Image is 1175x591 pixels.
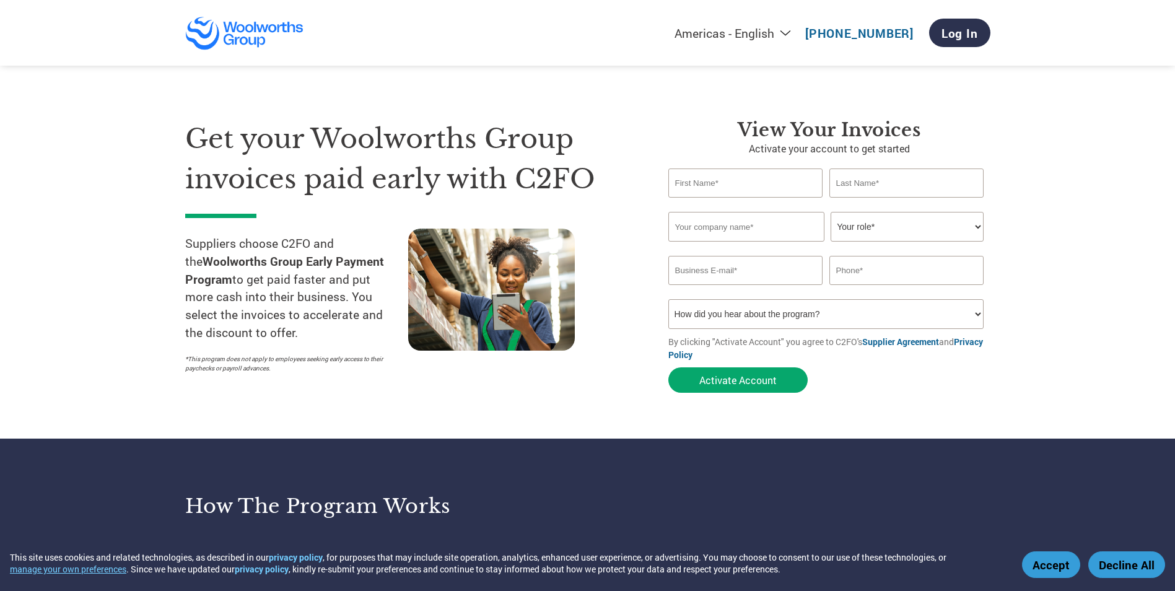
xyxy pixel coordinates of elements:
[185,253,384,287] strong: Woolworths Group Early Payment Program
[185,494,572,519] h3: How the program works
[408,229,575,351] img: supply chain worker
[668,141,990,156] p: Activate your account to get started
[829,169,984,198] input: Last Name*
[269,551,323,563] a: privacy policy
[805,25,914,41] a: [PHONE_NUMBER]
[235,563,289,575] a: privacy policy
[10,563,126,575] button: manage your own preferences
[10,551,1004,575] div: This site uses cookies and related technologies, as described in our , for purposes that may incl...
[668,335,990,361] p: By clicking "Activate Account" you agree to C2FO's and
[185,16,305,50] img: Woolworths Group
[862,336,939,348] a: Supplier Agreement
[668,212,824,242] input: Your company name*
[185,235,408,342] p: Suppliers choose C2FO and the to get paid faster and put more cash into their business. You selec...
[1088,551,1165,578] button: Decline All
[1022,551,1080,578] button: Accept
[668,119,990,141] h3: View Your Invoices
[668,169,823,198] input: First Name*
[668,336,983,361] a: Privacy Policy
[185,354,396,373] p: *This program does not apply to employees seeking early access to their paychecks or payroll adva...
[831,212,984,242] select: Title/Role
[185,119,631,199] h1: Get your Woolworths Group invoices paid early with C2FO
[929,19,990,47] a: Log In
[829,286,984,294] div: Inavlid Phone Number
[668,243,984,251] div: Invalid company name or company name is too long
[668,286,823,294] div: Inavlid Email Address
[829,199,984,207] div: Invalid last name or last name is too long
[668,199,823,207] div: Invalid first name or first name is too long
[668,256,823,285] input: Invalid Email format
[668,367,808,393] button: Activate Account
[829,256,984,285] input: Phone*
